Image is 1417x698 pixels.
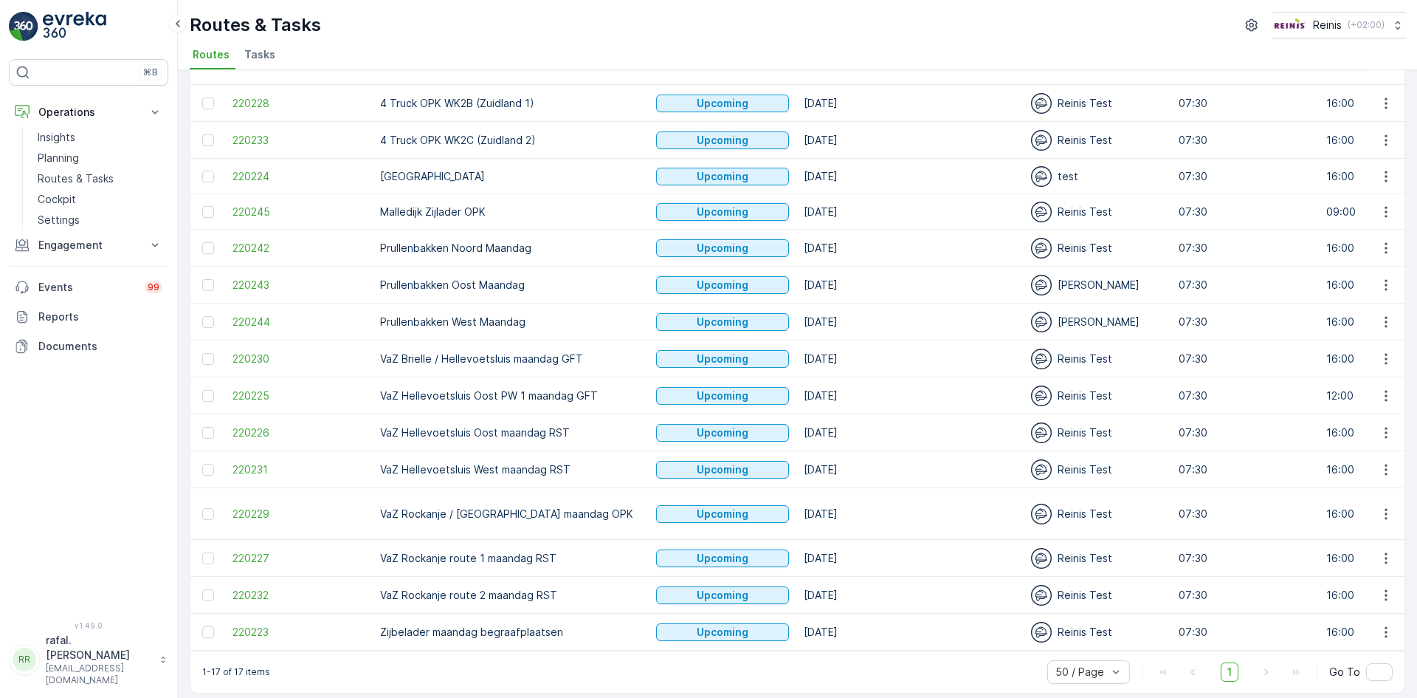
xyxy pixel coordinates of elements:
td: 07:30 [1171,122,1319,159]
p: Upcoming [697,133,748,148]
div: RR [13,648,36,671]
span: 220224 [232,169,365,184]
button: Upcoming [656,623,789,641]
td: 07:30 [1171,85,1319,122]
button: Upcoming [656,350,789,368]
td: [DATE] [796,194,1024,230]
span: Go To [1329,665,1360,680]
td: 07:30 [1171,159,1319,194]
p: Upcoming [697,278,748,292]
div: Reinis Test [1031,386,1164,406]
p: Upcoming [697,315,748,329]
a: 220223 [232,625,365,640]
p: [EMAIL_ADDRESS][DOMAIN_NAME] [46,663,152,686]
td: Prullenbakken Oost Maandag [373,267,649,304]
p: Upcoming [697,169,748,184]
a: 220232 [232,588,365,603]
td: Prullenbakken West Maandag [373,304,649,341]
div: Toggle Row Selected [202,427,214,439]
button: Upcoming [656,461,789,479]
button: Engagement [9,230,168,260]
span: Tasks [244,47,275,62]
p: 1-17 of 17 items [202,666,270,678]
td: 07:30 [1171,304,1319,341]
div: Reinis Test [1031,349,1164,369]
td: 07:30 [1171,451,1319,488]
a: 220227 [232,551,365,566]
img: svg%3e [1031,459,1052,480]
a: 220242 [232,241,365,256]
td: VaZ Rockanje route 2 maandag RST [373,577,649,614]
div: Toggle Row Selected [202,242,214,254]
td: 4 Truck OPK WK2C (Zuidland 2) [373,122,649,159]
button: Upcoming [656,313,789,331]
p: Events [38,280,136,295]
p: rafal.[PERSON_NAME] [46,633,152,663]
button: Upcoming [656,168,789,185]
a: Events99 [9,273,168,302]
div: Toggle Row Selected [202,316,214,328]
td: [DATE] [796,159,1024,194]
p: ( +02:00 ) [1348,19,1385,31]
a: 220229 [232,507,365,521]
div: Toggle Row Selected [202,589,214,601]
td: 4 Truck OPK WK2B (Zuidland 1) [373,85,649,122]
button: Upcoming [656,387,789,405]
a: 220230 [232,352,365,366]
img: svg%3e [1031,386,1052,406]
div: Toggle Row Selected [202,134,214,146]
a: 220225 [232,389,365,403]
p: Insights [38,130,75,145]
div: Toggle Row Selected [202,626,214,638]
div: Reinis Test [1031,504,1164,524]
a: 220243 [232,278,365,292]
td: Zijbelader maandag begraafplaatsen [373,614,649,651]
a: 220231 [232,462,365,477]
div: Toggle Row Selected [202,279,214,291]
td: 07:30 [1171,267,1319,304]
img: svg%3e [1031,130,1052,151]
p: Routes & Tasks [190,13,321,37]
a: Settings [32,210,168,230]
button: Upcoming [656,203,789,221]
img: svg%3e [1031,238,1052,259]
span: 220233 [232,133,365,148]
div: Reinis Test [1031,422,1164,443]
td: [DATE] [796,540,1024,577]
td: VaZ Hellevoetsluis West maandag RST [373,451,649,488]
div: test [1031,166,1164,187]
img: Reinis-Logo-Vrijstaand_Tekengebied-1-copy2_aBO4n7j.png [1272,17,1307,33]
p: Cockpit [38,192,76,207]
span: v 1.49.0 [9,621,168,630]
button: RRrafal.[PERSON_NAME][EMAIL_ADDRESS][DOMAIN_NAME] [9,633,168,686]
td: 07:30 [1171,577,1319,614]
div: Toggle Row Selected [202,97,214,109]
div: Reinis Test [1031,548,1164,569]
p: ⌘B [143,66,158,78]
a: 220226 [232,425,365,440]
span: 1 [1221,663,1238,682]
td: 07:30 [1171,341,1319,377]
button: Upcoming [656,424,789,442]
td: Prullenbakken Noord Maandag [373,230,649,267]
p: Upcoming [697,551,748,566]
div: Reinis Test [1031,93,1164,114]
div: Toggle Row Selected [202,390,214,402]
p: Planning [38,151,79,165]
a: Documents [9,332,168,361]
p: Reports [38,309,162,324]
p: Upcoming [697,96,748,111]
p: Upcoming [697,241,748,256]
td: [DATE] [796,414,1024,451]
img: svg%3e [1031,312,1052,332]
p: Upcoming [697,588,748,603]
td: 07:30 [1171,377,1319,414]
